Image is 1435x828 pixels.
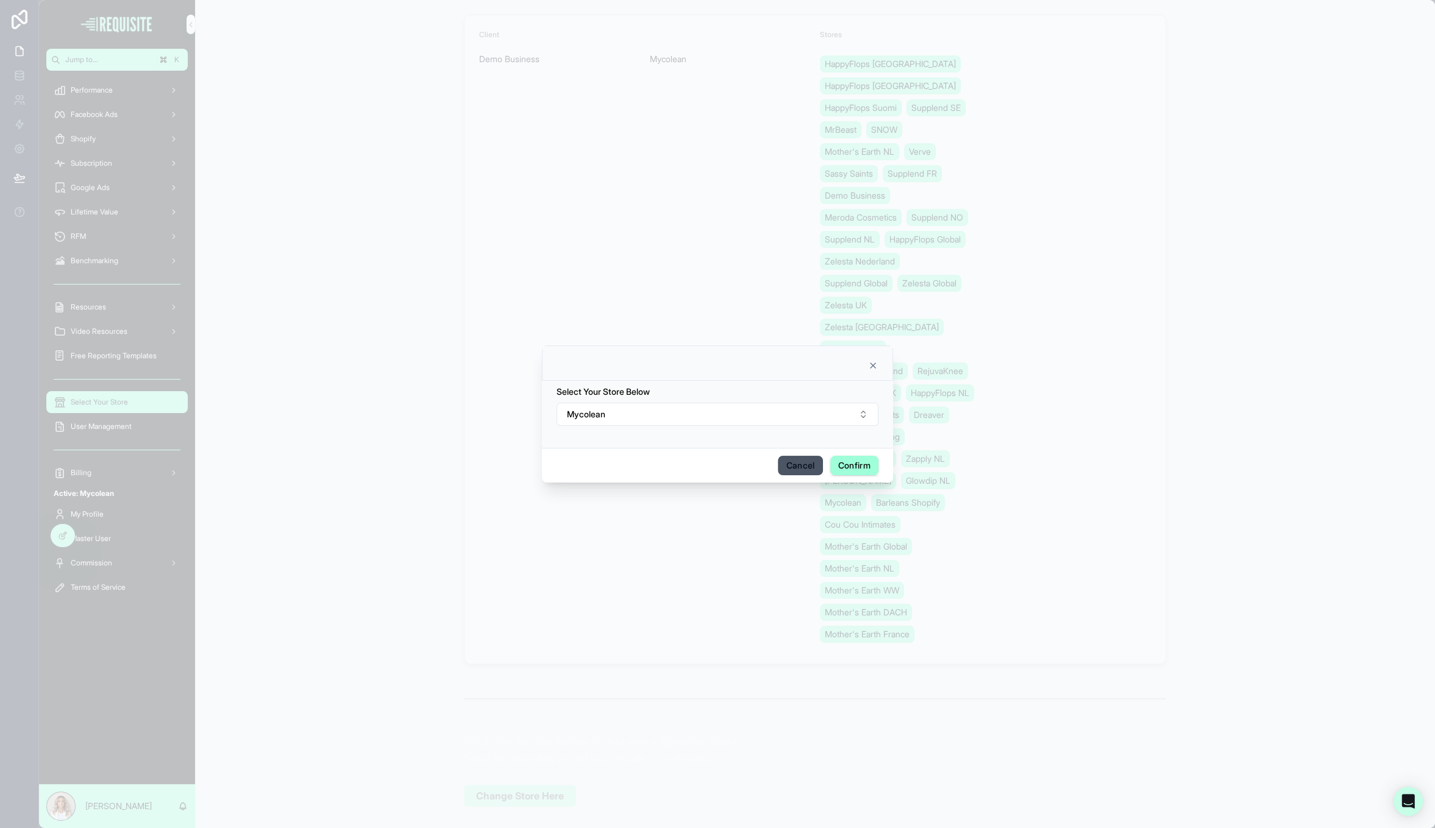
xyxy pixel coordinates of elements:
button: Cancel [778,456,822,475]
div: Open Intercom Messenger [1394,787,1423,816]
button: Confirm [830,456,878,475]
button: Select Button [557,403,878,426]
span: Mycolean [567,408,605,420]
span: Select Your Store Below [557,386,650,397]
